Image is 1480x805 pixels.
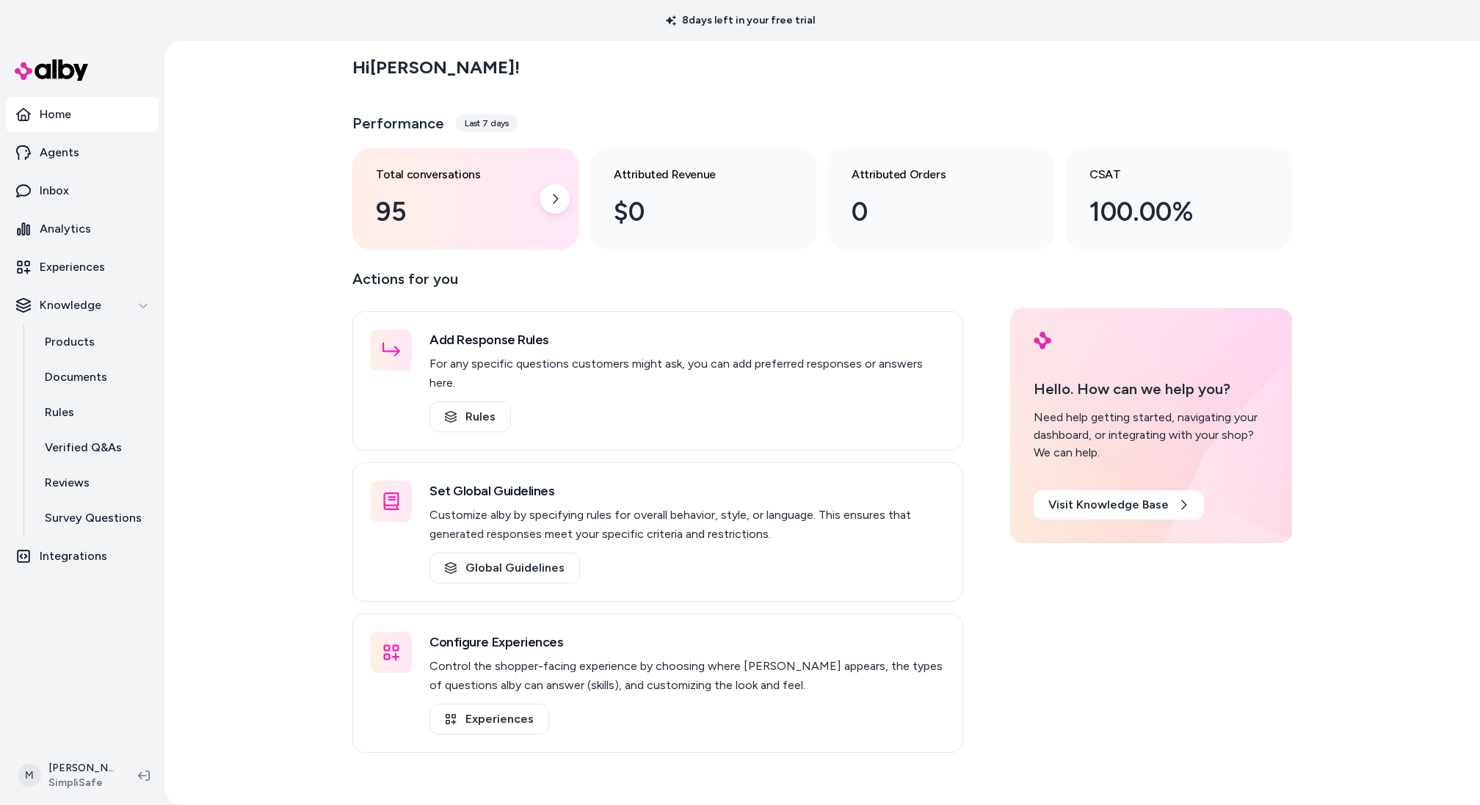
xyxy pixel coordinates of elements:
h3: Attributed Revenue [614,166,769,183]
a: Inbox [6,173,159,208]
a: Home [6,97,159,132]
p: Experiences [40,258,105,276]
p: Knowledge [40,296,101,314]
p: Actions for you [352,267,963,302]
p: Survey Questions [45,509,142,527]
span: SimpliSafe [48,776,115,790]
a: Rules [429,401,511,432]
p: Reviews [45,474,90,492]
a: Verified Q&As [30,430,159,465]
a: Documents [30,360,159,395]
h3: CSAT [1089,166,1245,183]
p: Control the shopper-facing experience by choosing where [PERSON_NAME] appears, the types of quest... [429,657,945,695]
h3: Set Global Guidelines [429,481,945,501]
a: Total conversations 95 [352,148,578,249]
p: Hello. How can we help you? [1034,378,1269,400]
img: alby Logo [15,59,88,81]
p: Customize alby by specifying rules for overall behavior, style, or language. This ensures that ge... [429,506,945,544]
a: Analytics [6,211,159,247]
p: 8 days left in your free trial [657,13,824,28]
p: Integrations [40,547,107,565]
button: Knowledge [6,288,159,323]
p: Home [40,106,71,123]
div: Need help getting started, navigating your dashboard, or integrating with your shop? We can help. [1034,409,1269,462]
p: For any specific questions customers might ask, you can add preferred responses or answers here. [429,354,945,393]
p: Agents [40,144,79,161]
img: alby Logo [1034,332,1051,349]
p: Products [45,333,95,351]
a: Attributed Revenue $0 [590,148,816,249]
div: $0 [614,192,769,232]
a: Attributed Orders 0 [828,148,1054,249]
div: Last 7 days [456,114,518,132]
div: 100.00% [1089,192,1245,232]
a: Agents [6,135,159,170]
button: M[PERSON_NAME]SimpliSafe [9,752,126,799]
a: Global Guidelines [429,553,580,583]
p: Rules [45,404,74,421]
h3: Attributed Orders [852,166,1007,183]
p: Analytics [40,220,91,238]
h3: Add Response Rules [429,329,945,350]
a: Integrations [6,539,159,574]
a: CSAT 100.00% [1066,148,1292,249]
h3: Performance [352,113,444,134]
a: Survey Questions [30,500,159,536]
a: Products [30,324,159,360]
p: Inbox [40,182,69,200]
h3: Configure Experiences [429,632,945,652]
div: 95 [376,192,532,232]
h2: Hi [PERSON_NAME] ! [352,57,520,79]
a: Reviews [30,465,159,500]
a: Visit Knowledge Base [1034,490,1204,520]
p: Verified Q&As [45,439,122,456]
span: M [18,764,41,787]
p: Documents [45,368,107,386]
div: 0 [852,192,1007,232]
a: Rules [30,395,159,430]
p: [PERSON_NAME] [48,761,115,776]
a: Experiences [6,249,159,285]
h3: Total conversations [376,166,532,183]
a: Experiences [429,704,549,735]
